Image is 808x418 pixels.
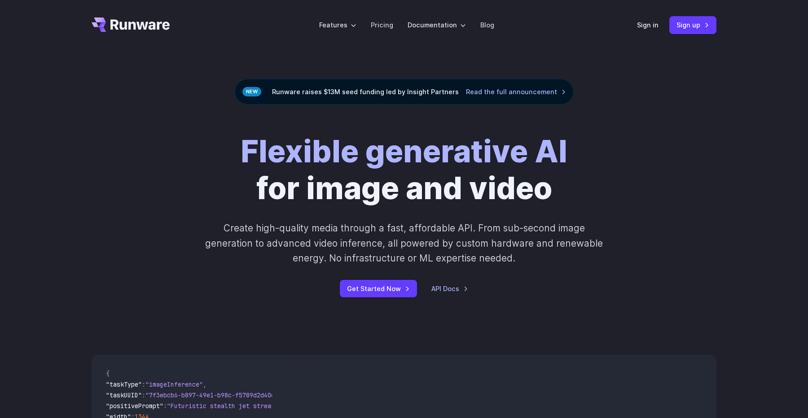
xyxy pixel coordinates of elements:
[480,20,494,30] a: Blog
[637,20,659,30] a: Sign in
[106,402,163,410] span: "positivePrompt"
[340,280,417,297] a: Get Started Now
[235,79,574,104] div: Runware raises $13M seed funding led by Insight Partners
[204,221,604,266] p: Create high-quality media through a fast, affordable API. From sub-second image generation to adv...
[319,20,356,30] label: Features
[106,380,142,388] span: "taskType"
[167,402,494,410] span: "Futuristic stealth jet streaking through a neon-lit cityscape with glowing purple exhaust"
[106,370,110,378] span: {
[163,402,167,410] span: :
[408,20,466,30] label: Documentation
[669,16,716,34] a: Sign up
[142,391,145,399] span: :
[371,20,393,30] a: Pricing
[145,380,203,388] span: "imageInference"
[241,133,567,206] h1: for image and video
[466,87,566,97] a: Read the full announcement
[92,17,170,32] a: Go to /
[431,283,468,294] a: API Docs
[142,380,145,388] span: :
[203,380,206,388] span: ,
[106,391,142,399] span: "taskUUID"
[145,391,282,399] span: "7f3ebcb6-b897-49e1-b98c-f5789d2d40d7"
[241,133,567,170] strong: Flexible generative AI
